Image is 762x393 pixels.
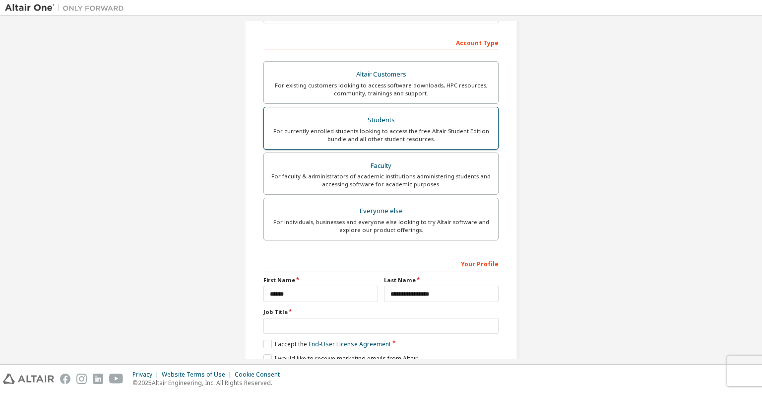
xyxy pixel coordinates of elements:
img: instagram.svg [76,374,87,384]
label: I accept the [263,340,391,348]
label: I would like to receive marketing emails from Altair [263,354,418,363]
div: Cookie Consent [235,371,286,379]
label: First Name [263,276,378,284]
div: Website Terms of Use [162,371,235,379]
div: For faculty & administrators of academic institutions administering students and accessing softwa... [270,172,492,188]
label: Job Title [263,308,499,316]
img: Altair One [5,3,129,13]
img: facebook.svg [60,374,70,384]
div: Students [270,113,492,127]
img: linkedin.svg [93,374,103,384]
img: youtube.svg [109,374,124,384]
div: For existing customers looking to access software downloads, HPC resources, community, trainings ... [270,81,492,97]
div: Faculty [270,159,492,173]
div: Account Type [263,34,499,50]
div: Your Profile [263,255,499,271]
p: © 2025 Altair Engineering, Inc. All Rights Reserved. [132,379,286,387]
div: For individuals, businesses and everyone else looking to try Altair software and explore our prod... [270,218,492,234]
div: For currently enrolled students looking to access the free Altair Student Edition bundle and all ... [270,127,492,143]
a: End-User License Agreement [309,340,391,348]
label: Last Name [384,276,499,284]
div: Privacy [132,371,162,379]
img: altair_logo.svg [3,374,54,384]
div: Everyone else [270,204,492,218]
div: Altair Customers [270,68,492,81]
